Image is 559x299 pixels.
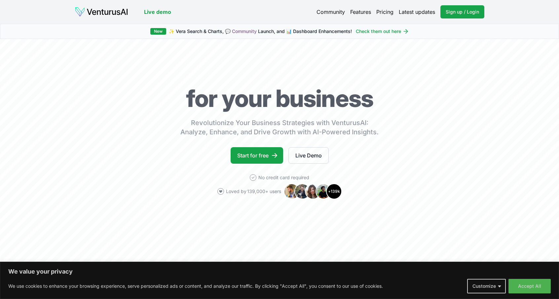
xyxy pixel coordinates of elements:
span: Sign up / Login [446,9,479,15]
a: Community [232,28,257,34]
a: Pricing [376,8,393,16]
a: Community [317,8,345,16]
img: Avatar 2 [294,183,310,199]
button: Accept All [508,279,551,293]
a: Check them out here [356,28,409,35]
a: Start for free [231,147,283,164]
button: Customize [467,279,506,293]
img: logo [75,7,128,17]
p: We use cookies to enhance your browsing experience, serve personalized ads or content, and analyz... [8,282,383,290]
img: Avatar 1 [284,183,300,199]
a: Features [350,8,371,16]
img: Avatar 4 [316,183,331,199]
span: ✨ Vera Search & Charts, 💬 Launch, and 📊 Dashboard Enhancements! [169,28,352,35]
a: Latest updates [399,8,435,16]
div: New [150,28,166,35]
p: We value your privacy [8,268,551,276]
a: Live demo [144,8,171,16]
a: Live Demo [288,147,329,164]
img: Avatar 3 [305,183,321,199]
a: Sign up / Login [440,5,484,18]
